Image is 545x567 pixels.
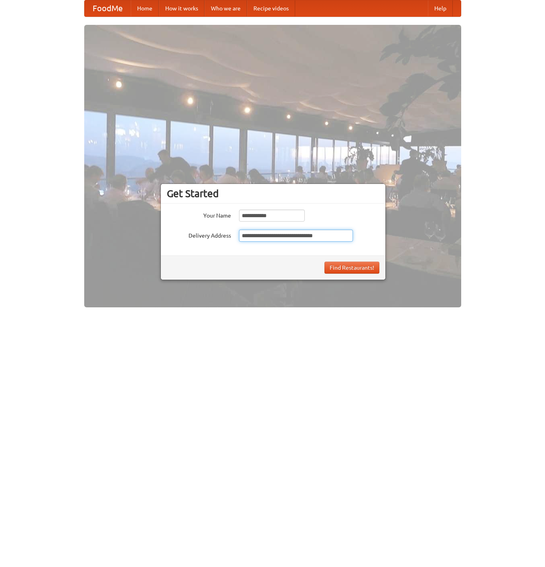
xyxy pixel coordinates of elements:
label: Your Name [167,210,231,220]
a: Help [428,0,453,16]
button: Find Restaurants! [324,262,379,274]
h3: Get Started [167,188,379,200]
label: Delivery Address [167,230,231,240]
a: Home [131,0,159,16]
a: Recipe videos [247,0,295,16]
a: How it works [159,0,205,16]
a: FoodMe [85,0,131,16]
a: Who we are [205,0,247,16]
